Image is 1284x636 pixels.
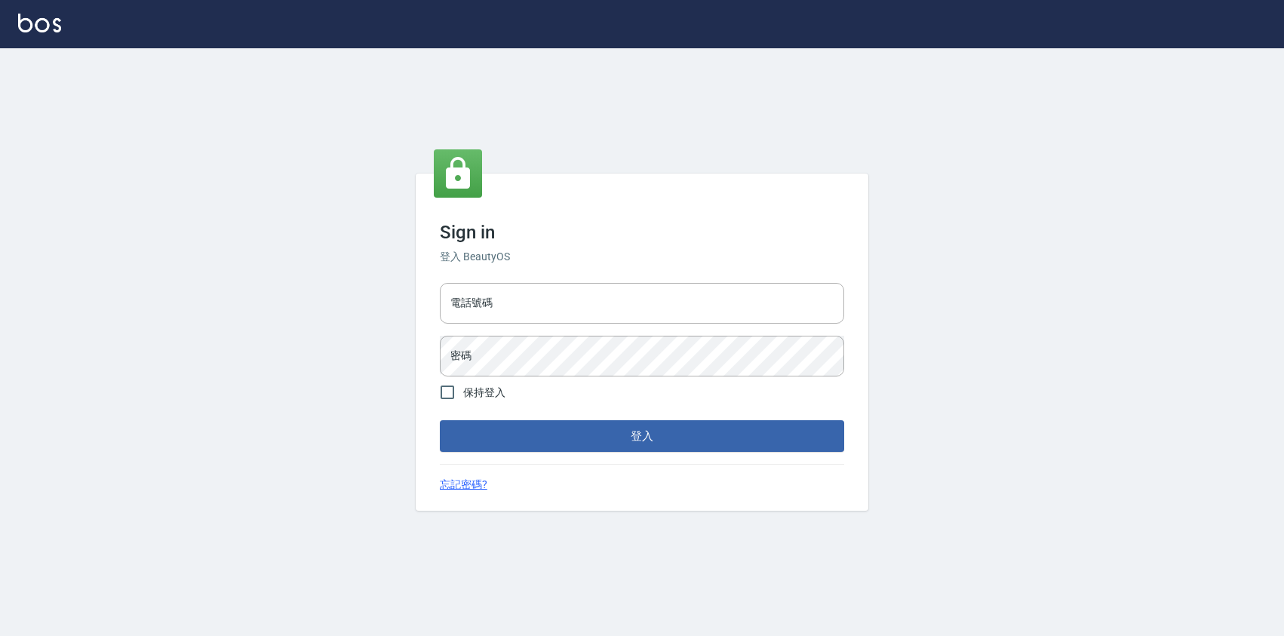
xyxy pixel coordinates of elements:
img: Logo [18,14,61,32]
a: 忘記密碼? [440,477,487,493]
button: 登入 [440,420,844,452]
h6: 登入 BeautyOS [440,249,844,265]
span: 保持登入 [463,385,505,401]
h3: Sign in [440,222,844,243]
